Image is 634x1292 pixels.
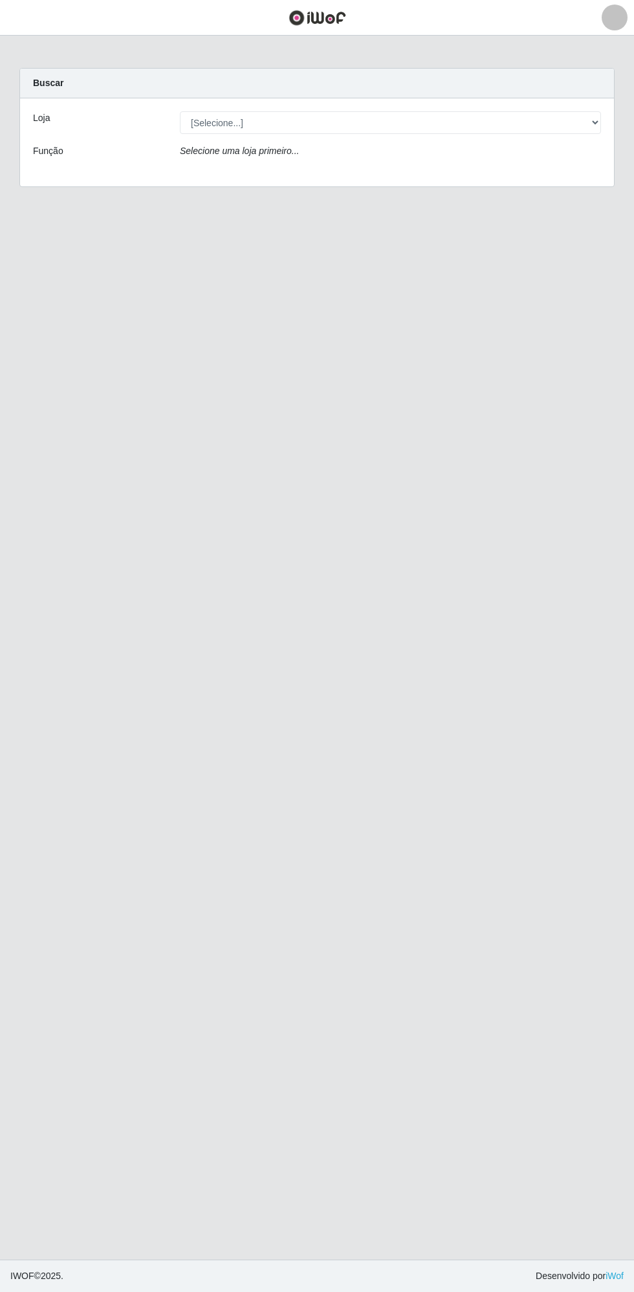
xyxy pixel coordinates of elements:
[180,146,299,156] i: Selecione uma loja primeiro...
[289,10,346,26] img: CoreUI Logo
[10,1269,63,1283] span: © 2025 .
[10,1271,34,1281] span: IWOF
[33,144,63,158] label: Função
[33,111,50,125] label: Loja
[536,1269,624,1283] span: Desenvolvido por
[606,1271,624,1281] a: iWof
[33,78,63,88] strong: Buscar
